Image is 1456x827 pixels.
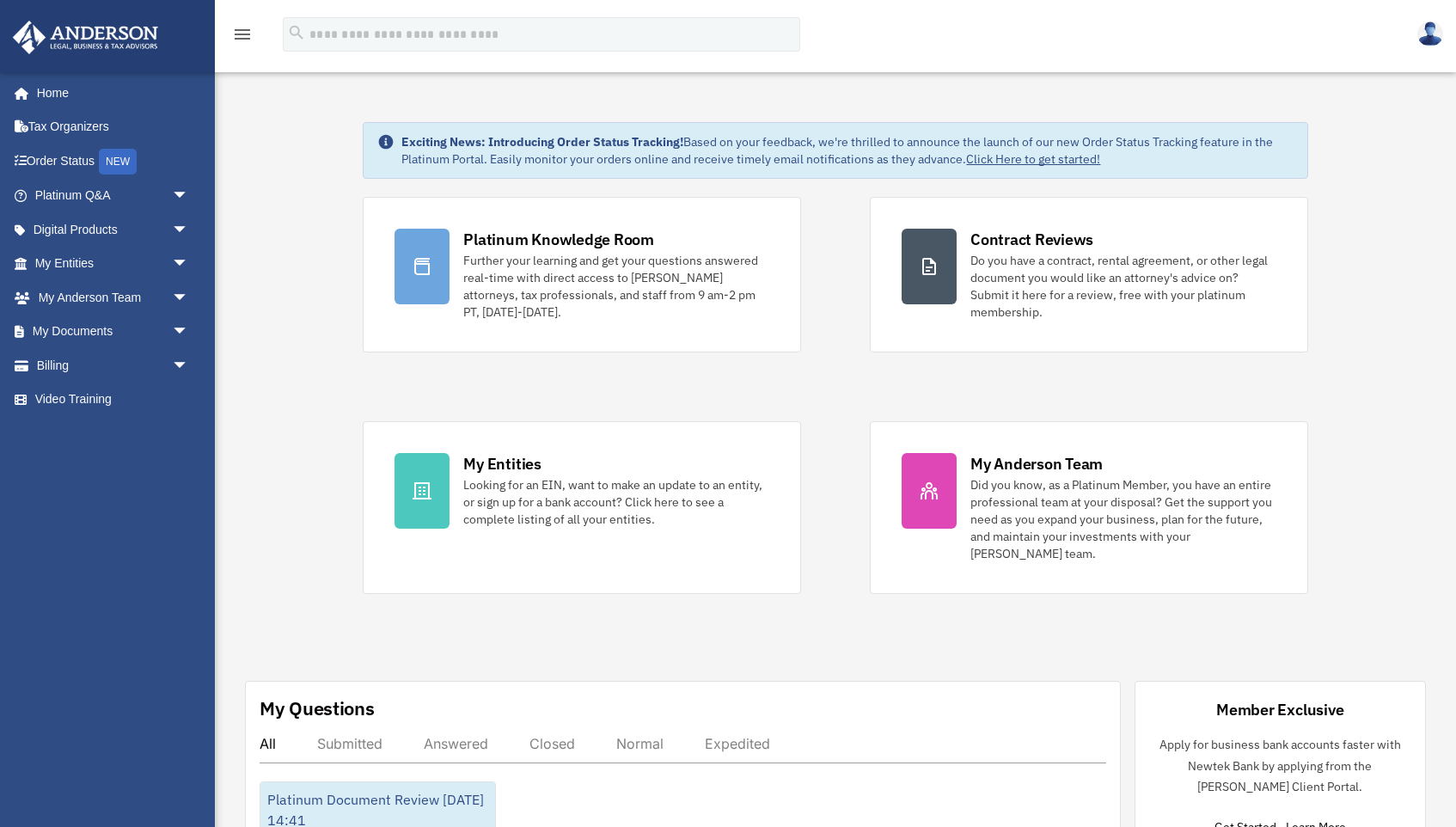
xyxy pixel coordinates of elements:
[970,476,1276,562] div: Did you know, as a Platinum Member, you have an entire professional team at your disposal? Get th...
[12,144,215,179] a: Order StatusNEW
[1149,734,1412,798] p: Apply for business bank accounts faster with Newtek Bank by applying from the [PERSON_NAME] Clien...
[232,24,253,45] i: menu
[172,348,206,383] span: arrow_drop_down
[401,134,683,150] strong: Exciting News: Introducing Order Status Tracking!
[363,421,801,594] a: My Entities Looking for an EIN, want to make an update to an entity, or sign up for a bank accoun...
[966,151,1100,167] a: Click Here to get started!
[970,229,1093,250] div: Contract Reviews
[12,383,215,417] a: Video Training
[529,735,575,752] div: Closed
[1417,21,1443,46] img: User Pic
[463,476,769,528] div: Looking for an EIN, want to make an update to an entity, or sign up for a bank account? Click her...
[970,453,1103,475] div: My Anderson Team
[260,735,276,752] div: All
[287,23,306,42] i: search
[172,315,206,350] span: arrow_drop_down
[1216,699,1343,720] div: Member Exclusive
[12,76,206,110] a: Home
[99,149,137,175] div: NEW
[870,197,1308,352] a: Contract Reviews Do you have a contract, rental agreement, or other legal document you would like...
[172,247,206,282] span: arrow_drop_down
[12,110,215,144] a: Tax Organizers
[401,133,1293,168] div: Based on your feedback, we're thrilled to announce the launch of our new Order Status Tracking fe...
[12,212,215,247] a: Digital Productsarrow_drop_down
[172,212,206,248] span: arrow_drop_down
[172,179,206,214] span: arrow_drop_down
[463,453,541,475] div: My Entities
[12,280,215,315] a: My Anderson Teamarrow_drop_down
[232,30,253,45] a: menu
[260,695,375,721] div: My Questions
[616,735,664,752] div: Normal
[970,252,1276,321] div: Do you have a contract, rental agreement, or other legal document you would like an attorney's ad...
[8,21,163,54] img: Anderson Advisors Platinum Portal
[463,229,654,250] div: Platinum Knowledge Room
[12,179,215,213] a: Platinum Q&Aarrow_drop_down
[463,252,769,321] div: Further your learning and get your questions answered real-time with direct access to [PERSON_NAM...
[12,247,215,281] a: My Entitiesarrow_drop_down
[363,197,801,352] a: Platinum Knowledge Room Further your learning and get your questions answered real-time with dire...
[424,735,488,752] div: Answered
[870,421,1308,594] a: My Anderson Team Did you know, as a Platinum Member, you have an entire professional team at your...
[705,735,770,752] div: Expedited
[12,315,215,349] a: My Documentsarrow_drop_down
[317,735,382,752] div: Submitted
[172,280,206,315] span: arrow_drop_down
[12,348,215,383] a: Billingarrow_drop_down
